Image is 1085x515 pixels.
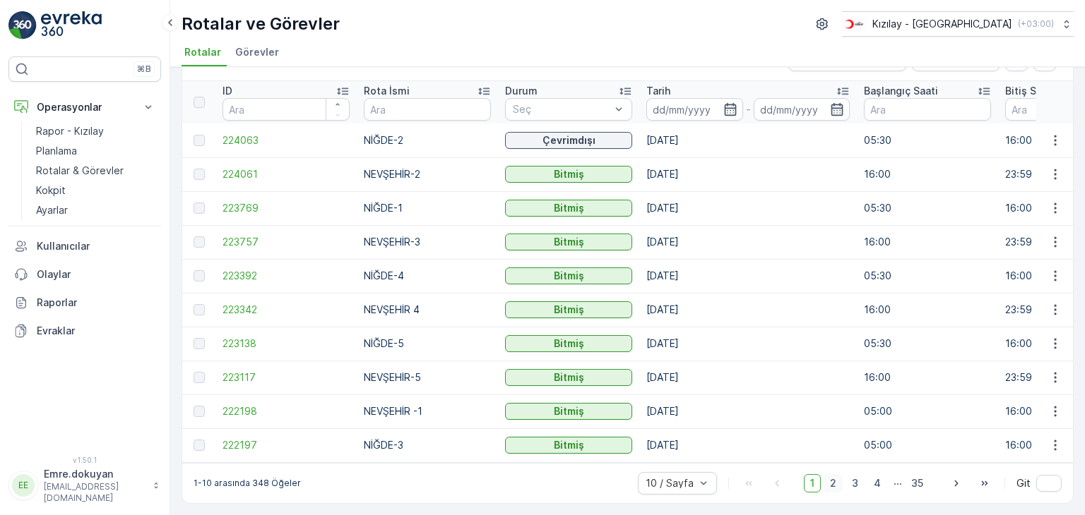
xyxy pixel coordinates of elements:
[8,232,161,260] a: Kullanıcılar
[37,267,155,281] p: Olaylar
[867,474,887,492] span: 4
[646,84,670,98] p: Tarih
[194,236,205,248] div: Toggle Row Selected
[223,235,350,249] a: 223757
[639,259,857,293] td: [DATE]
[223,337,350,351] span: 223138
[37,100,133,114] p: Operasyonlar
[864,84,938,98] p: Başlangıç Saati
[639,327,857,360] td: [DATE]
[8,456,161,464] span: v 1.50.1
[30,200,161,220] a: Ayarlar
[505,132,632,149] button: Çevrimdışı
[864,438,991,452] p: 05:00
[554,438,584,452] p: Bitmiş
[364,98,491,121] input: Ara
[639,157,857,191] td: [DATE]
[364,269,491,283] p: NİĞDE-4
[554,337,584,351] p: Bitmiş
[364,370,491,384] p: NEVŞEHİR-5
[505,166,632,183] button: Bitmiş
[639,428,857,462] td: [DATE]
[8,11,37,40] img: logo
[36,203,68,217] p: Ayarlar
[8,93,161,121] button: Operasyonlar
[194,304,205,315] div: Toggle Row Selected
[364,235,491,249] p: NEVŞEHİR-3
[194,478,301,489] p: 1-10 arasında 348 Öğeler
[41,11,102,40] img: logo_light-DOdMpM7g.png
[182,13,340,35] p: Rotalar ve Görevler
[194,338,205,349] div: Toggle Row Selected
[872,17,1012,31] p: Kızılay - [GEOGRAPHIC_DATA]
[864,404,991,418] p: 05:00
[364,133,491,147] p: NİĞDE-2
[8,260,161,289] a: Olaylar
[30,141,161,161] a: Planlama
[894,474,902,492] p: ...
[505,234,632,250] button: Bitmiş
[223,404,350,418] a: 222198
[44,481,146,504] p: [EMAIL_ADDRESS][DOMAIN_NAME]
[37,239,155,253] p: Kullanıcılar
[194,270,205,281] div: Toggle Row Selected
[864,269,991,283] p: 05:30
[36,183,66,198] p: Kokpit
[37,296,155,310] p: Raporlar
[8,289,161,317] a: Raporlar
[505,403,632,420] button: Bitmiş
[30,161,161,181] a: Rotalar & Görevler
[223,133,350,147] span: 224063
[639,293,857,327] td: [DATE]
[223,84,232,98] p: ID
[824,474,843,492] span: 2
[364,167,491,181] p: NEVŞEHİR-2
[1005,84,1055,98] p: Bitiş Saati
[1018,18,1054,30] p: ( +03:00 )
[364,303,491,317] p: NEVŞEHİR 4
[505,437,632,454] button: Bitmiş
[505,267,632,284] button: Bitmiş
[36,144,77,158] p: Planlama
[44,467,146,481] p: Emre.dokuyan
[223,370,350,384] a: 223117
[646,98,743,121] input: dd/mm/yyyy
[235,45,279,59] span: Görevler
[8,467,161,504] button: EEEmre.dokuyan[EMAIL_ADDRESS][DOMAIN_NAME]
[505,84,538,98] p: Durum
[223,438,350,452] a: 222197
[223,201,350,215] span: 223769
[639,191,857,225] td: [DATE]
[223,269,350,283] a: 223392
[554,269,584,283] p: Bitmiş
[639,360,857,394] td: [DATE]
[137,63,151,75] p: ⌘B
[754,98,850,121] input: dd/mm/yyyy
[864,337,991,351] p: 05:30
[12,474,35,497] div: EE
[513,102,610,116] p: Seç
[223,303,350,317] a: 223342
[1016,476,1031,490] span: Git
[554,201,584,215] p: Bitmiş
[554,404,584,418] p: Bitmiş
[639,225,857,259] td: [DATE]
[194,135,205,146] div: Toggle Row Selected
[846,474,865,492] span: 3
[30,121,161,141] a: Rapor - Kızılay
[554,235,584,249] p: Bitmiş
[30,181,161,200] a: Kokpit
[36,164,124,178] p: Rotalar & Görevler
[842,11,1074,37] button: Kızılay - [GEOGRAPHIC_DATA](+03:00)
[639,394,857,428] td: [DATE]
[223,167,350,181] a: 224061
[8,317,161,345] a: Evraklar
[37,324,155,338] p: Evraklar
[864,98,991,121] input: Ara
[194,169,205,180] div: Toggle Row Selected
